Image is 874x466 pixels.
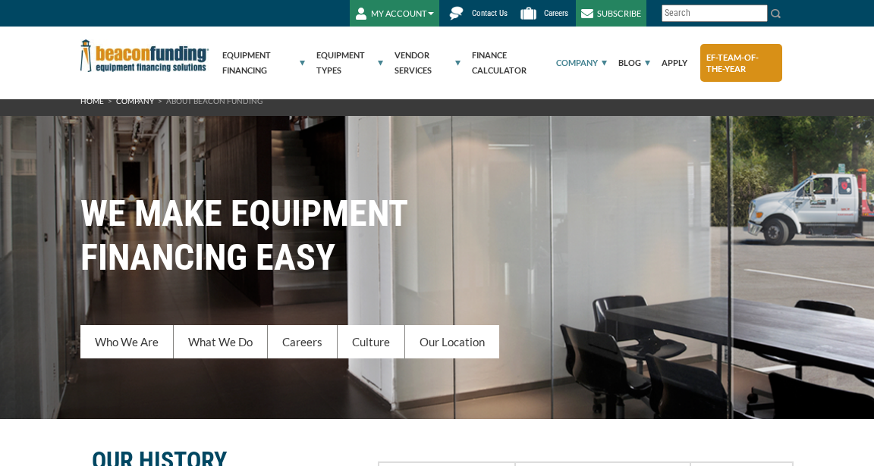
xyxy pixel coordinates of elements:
[770,8,782,20] img: Search
[116,96,154,105] a: Company
[338,325,405,358] a: Culture
[544,8,568,18] span: Careers
[383,27,461,99] a: Vendor Services
[472,8,508,18] span: Contact Us
[80,96,104,105] a: HOME
[752,8,764,20] a: Clear search text
[650,34,687,92] a: Apply
[166,96,263,105] span: About Beacon Funding
[305,27,383,99] a: Equipment Types
[268,325,338,358] a: Careers
[211,27,306,99] a: Equipment Financing
[174,325,268,358] a: What We Do
[80,192,794,280] h1: WE MAKE EQUIPMENT FINANCING EASY
[607,34,650,92] a: Blog
[461,27,545,99] a: Finance Calculator
[662,5,768,22] input: Search
[405,325,499,358] a: Our Location
[80,325,174,358] a: Who We Are
[700,44,782,82] a: ef-team-of-the-year
[80,39,209,72] img: Beacon Funding Corporation
[80,48,209,61] a: Beacon Funding Corporation
[545,34,607,92] a: Company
